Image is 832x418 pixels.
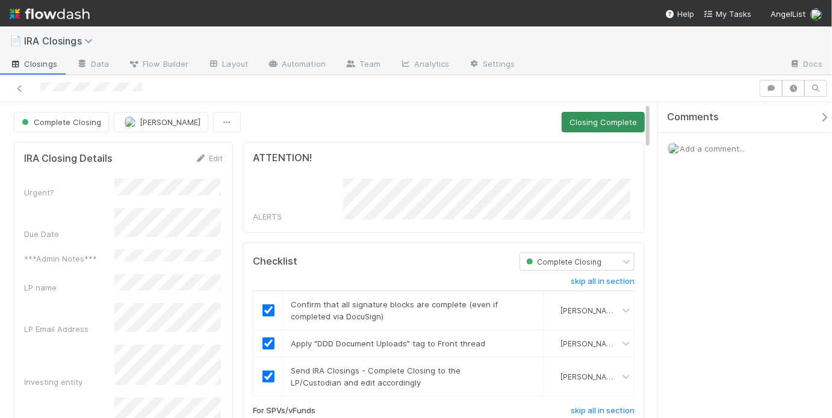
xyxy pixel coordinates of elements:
[24,35,99,47] span: IRA Closings
[704,9,751,19] span: My Tasks
[291,300,498,321] span: Confirm that all signature blocks are complete (even if completed via DocuSign)
[562,112,645,132] button: Closing Complete
[128,58,188,70] span: Flow Builder
[24,228,114,240] div: Due Date
[459,55,524,75] a: Settings
[680,144,745,153] span: Add a comment...
[549,306,559,315] img: avatar_768cd48b-9260-4103-b3ef-328172ae0546.png
[524,257,602,266] span: Complete Closing
[10,58,57,70] span: Closings
[67,55,119,75] a: Data
[198,55,258,75] a: Layout
[771,9,806,19] span: AngelList
[667,111,719,123] span: Comments
[335,55,390,75] a: Team
[560,372,619,381] span: [PERSON_NAME]
[291,366,461,387] span: Send IRA Closings - Complete Closing to the LP/Custodian and edit accordingly
[253,256,297,268] h5: Checklist
[14,112,109,132] button: Complete Closing
[19,117,101,127] span: Complete Closing
[390,55,459,75] a: Analytics
[549,372,559,381] img: avatar_768cd48b-9260-4103-b3ef-328172ae0546.png
[124,116,136,128] img: avatar_768cd48b-9260-4103-b3ef-328172ae0546.png
[780,55,832,75] a: Docs
[560,339,619,348] span: [PERSON_NAME]
[253,406,315,416] h6: For SPVs/vFunds
[810,8,822,20] img: avatar_768cd48b-9260-4103-b3ef-328172ae0546.png
[258,55,335,75] a: Automation
[194,153,223,163] a: Edit
[571,277,635,291] a: skip all in section
[665,8,694,20] div: Help
[10,4,90,24] img: logo-inverted-e16ddd16eac7371096b0.svg
[668,143,680,155] img: avatar_768cd48b-9260-4103-b3ef-328172ae0546.png
[24,323,114,335] div: LP Email Address
[24,376,114,388] div: Investing entity
[549,339,559,348] img: avatar_768cd48b-9260-4103-b3ef-328172ae0546.png
[24,153,113,165] h5: IRA Closing Details
[24,281,114,294] div: LP name
[253,152,312,164] h5: ATTENTION!
[571,277,635,286] h6: skip all in section
[140,117,200,127] span: [PERSON_NAME]
[291,339,485,348] span: Apply "DDD Document Uploads" tag to Front thread
[10,35,22,46] span: 📄
[24,186,114,198] div: Urgent?
[560,306,619,315] span: [PERSON_NAME]
[253,211,343,223] div: ALERTS
[119,55,198,75] a: Flow Builder
[704,8,751,20] a: My Tasks
[114,112,208,132] button: [PERSON_NAME]
[571,406,635,416] h6: skip all in section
